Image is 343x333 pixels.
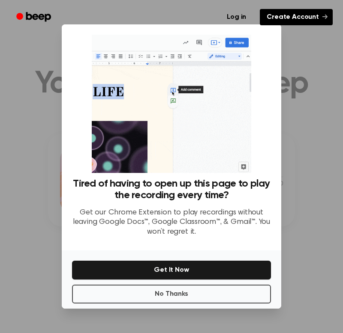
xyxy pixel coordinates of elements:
h3: Tired of having to open up this page to play the recording every time? [72,178,271,201]
a: Beep [10,9,59,26]
a: Create Account [260,9,333,25]
p: Get our Chrome Extension to play recordings without leaving Google Docs™, Google Classroom™, & Gm... [72,208,271,237]
a: Log in [218,7,255,27]
button: No Thanks [72,285,271,303]
button: Get It Now [72,261,271,279]
img: Beep extension in action [92,35,251,173]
